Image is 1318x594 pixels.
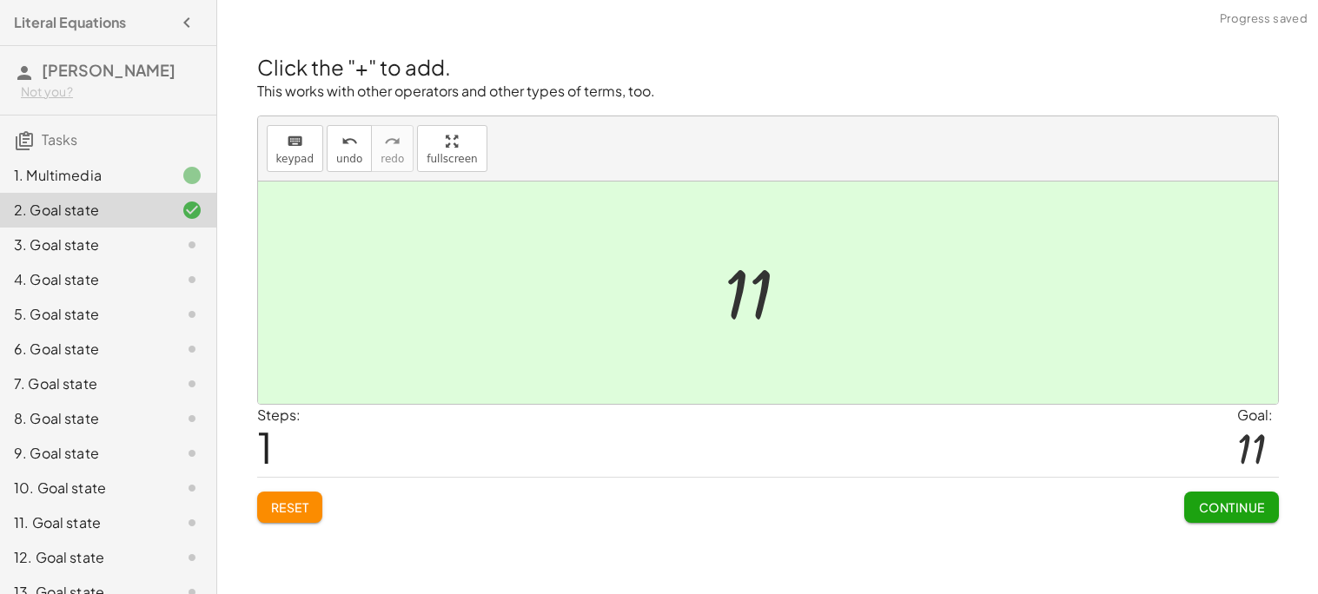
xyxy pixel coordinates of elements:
[257,420,273,473] span: 1
[21,83,202,101] div: Not you?
[1198,499,1264,515] span: Continue
[327,125,372,172] button: undoundo
[14,234,154,255] div: 3. Goal state
[182,408,202,429] i: Task not started.
[257,52,1279,82] h2: Click the "+" to add.
[381,153,404,165] span: redo
[182,165,202,186] i: Task finished.
[257,406,301,424] label: Steps:
[182,234,202,255] i: Task not started.
[182,373,202,394] i: Task not started.
[14,408,154,429] div: 8. Goal state
[417,125,487,172] button: fullscreen
[14,339,154,360] div: 6. Goal state
[14,269,154,290] div: 4. Goal state
[257,82,1279,102] p: This works with other operators and other types of terms, too.
[14,165,154,186] div: 1. Multimedia
[14,478,154,498] div: 10. Goal state
[182,339,202,360] i: Task not started.
[182,304,202,325] i: Task not started.
[341,131,358,152] i: undo
[182,443,202,464] i: Task not started.
[1184,492,1278,523] button: Continue
[42,130,77,148] span: Tasks
[42,60,176,80] span: [PERSON_NAME]
[14,443,154,464] div: 9. Goal state
[182,269,202,290] i: Task not started.
[182,478,202,498] i: Task not started.
[336,153,362,165] span: undo
[14,373,154,394] div: 7. Goal state
[427,153,477,165] span: fullscreen
[1220,10,1308,28] span: Progress saved
[384,131,401,152] i: redo
[1237,405,1279,426] div: Goal:
[267,125,324,172] button: keyboardkeypad
[271,499,309,515] span: Reset
[257,492,323,523] button: Reset
[287,131,303,152] i: keyboard
[276,153,315,165] span: keypad
[14,200,154,221] div: 2. Goal state
[14,512,154,533] div: 11. Goal state
[14,304,154,325] div: 5. Goal state
[14,547,154,568] div: 12. Goal state
[182,547,202,568] i: Task not started.
[14,12,126,33] h4: Literal Equations
[182,200,202,221] i: Task finished and correct.
[371,125,414,172] button: redoredo
[182,512,202,533] i: Task not started.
